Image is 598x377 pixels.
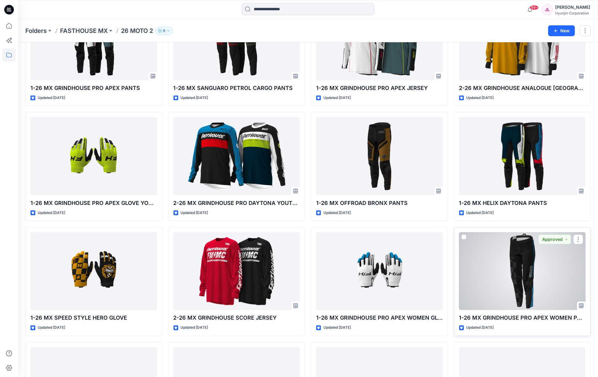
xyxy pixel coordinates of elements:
[542,4,553,15] div: JL
[30,232,157,310] a: 1-26 MX SPEED STYLE HERO GLOVE
[459,117,586,195] a: 1-26 MX HELIX DAYTONA PANTS
[173,232,300,310] a: 2-26 MX GRINDHOUSE SCORE JERSEY
[459,199,586,207] p: 1-26 MX HELIX DAYTONA PANTS
[38,210,65,216] p: Updated [DATE]
[173,117,300,195] a: 2-26 MX GRINDHOUSE PRO DAYTONA YOUTH JERSEY
[163,27,165,34] p: 9
[30,117,157,195] a: 1-26 MX GRINDHOUSE PRO APEX GLOVE YOUTH
[323,210,351,216] p: Updated [DATE]
[181,324,208,331] p: Updated [DATE]
[323,95,351,101] p: Updated [DATE]
[316,117,443,195] a: 1-26 MX OFFROAD BRONX PANTS
[459,314,586,322] p: 1-26 MX GRINDHOUSE PRO APEX WOMEN PANTS
[121,27,153,35] p: 26 MOTO 2
[548,25,575,36] button: New
[316,314,443,322] p: 1-26 MX GRINDHOUSE PRO APEX WOMEN GLOVE
[323,324,351,331] p: Updated [DATE]
[60,27,108,35] a: FASTHOUSE MX
[30,199,157,207] p: 1-26 MX GRINDHOUSE PRO APEX GLOVE YOUTH
[173,84,300,92] p: 1-26 MX SANGUARO PETROL CARGO PANTS
[466,210,494,216] p: Updated [DATE]
[30,314,157,322] p: 1-26 MX SPEED STYLE HERO GLOVE
[459,84,586,92] p: 2-26 MX GRINDHOUSE ANALOGUE [GEOGRAPHIC_DATA]
[25,27,47,35] a: Folders
[316,199,443,207] p: 1-26 MX OFFROAD BRONX PANTS
[466,95,494,101] p: Updated [DATE]
[555,11,590,15] div: Hyunjin Corporation
[38,324,65,331] p: Updated [DATE]
[38,95,65,101] p: Updated [DATE]
[459,232,586,310] a: 1-26 MX GRINDHOUSE PRO APEX WOMEN PANTS
[555,4,590,11] div: [PERSON_NAME]
[173,199,300,207] p: 2-26 MX GRINDHOUSE PRO DAYTONA YOUTH JERSEY
[181,210,208,216] p: Updated [DATE]
[181,95,208,101] p: Updated [DATE]
[316,232,443,310] a: 1-26 MX GRINDHOUSE PRO APEX WOMEN GLOVE
[30,84,157,92] p: 1-26 MX GRINDHOUSE PRO APEX PANTS
[530,5,539,10] span: 99+
[466,324,494,331] p: Updated [DATE]
[316,84,443,92] p: 1-26 MX GRINDHOUSE PRO APEX JERSEY
[173,314,300,322] p: 2-26 MX GRINDHOUSE SCORE JERSEY
[155,27,173,35] button: 9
